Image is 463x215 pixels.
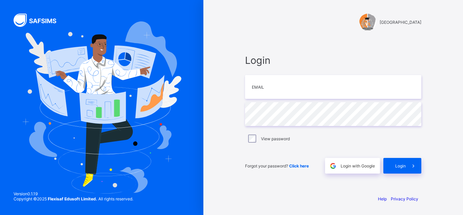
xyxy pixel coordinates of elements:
span: Version 0.1.19 [14,191,133,196]
span: Login with Google [341,163,375,168]
strong: Flexisaf Edusoft Limited. [48,196,97,201]
span: [GEOGRAPHIC_DATA] [380,20,421,25]
img: Hero Image [22,21,182,193]
img: google.396cfc9801f0270233282035f929180a.svg [329,162,337,170]
span: Copyright © 2025 All rights reserved. [14,196,133,201]
a: Help [378,196,387,201]
span: Login [395,163,406,168]
a: Click here [289,163,309,168]
span: Forgot your password? [245,163,309,168]
a: Privacy Policy [391,196,418,201]
label: View password [261,136,290,141]
img: SAFSIMS Logo [14,14,64,27]
span: Login [245,54,421,66]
